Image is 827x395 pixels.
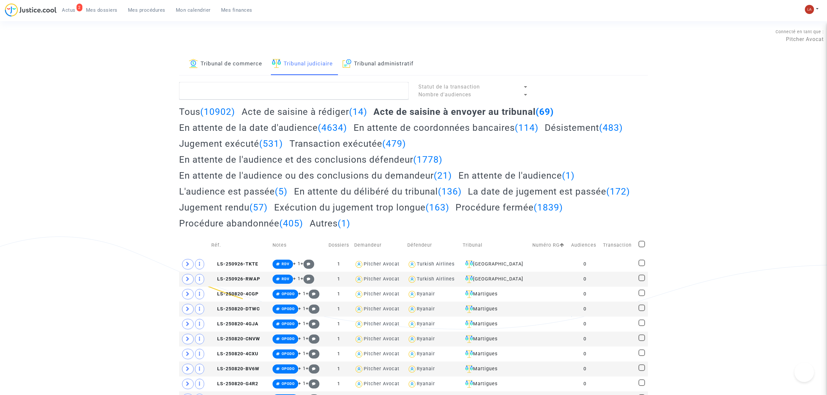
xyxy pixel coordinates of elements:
h2: L'audience est passée [179,186,287,197]
h2: Autres [310,218,350,229]
img: icon-faciliter-sm.svg [465,380,473,388]
div: Pitcher Avocat [364,336,399,342]
div: Martigues [463,305,528,313]
span: (1778) [413,154,442,165]
td: 0 [569,361,600,376]
span: + 1 [298,291,306,296]
span: + 1 [298,336,306,341]
img: icon-user.svg [354,349,364,359]
span: OPODO [282,337,295,341]
h2: Jugement exécuté [179,138,283,149]
a: Tribunal de commerce [189,53,262,75]
h2: En attente du délibéré du tribunal [294,186,462,197]
div: Martigues [463,320,528,328]
span: (172) [606,186,630,197]
span: + 1 [298,306,306,311]
td: Transaction [601,234,636,257]
span: LS-250820-DTWC [211,306,260,312]
span: + 1 [293,261,301,266]
h2: Procédure abandonnée [179,218,303,229]
img: icon-faciliter-sm.svg [465,260,473,268]
span: (531) [259,138,283,149]
span: LS-250820-4CGP [211,291,259,297]
span: + 1 [298,351,306,356]
span: + [301,276,315,281]
td: Audiences [569,234,600,257]
span: (4634) [318,122,347,133]
span: Mes dossiers [86,7,118,13]
div: Ryanair [417,336,435,342]
span: + [306,336,320,341]
a: Tribunal administratif [343,53,413,75]
span: Actus [62,7,76,13]
img: icon-user.svg [354,260,364,269]
td: 0 [569,257,600,272]
img: icon-faciliter-sm.svg [465,335,473,343]
div: Martigues [463,365,528,373]
div: Martigues [463,350,528,358]
img: icon-user.svg [407,260,417,269]
a: 2Actus [57,5,81,15]
img: icon-faciliter-sm.svg [465,275,473,283]
img: icon-faciliter-sm.svg [272,59,281,68]
img: icon-archive.svg [343,59,351,68]
span: (114) [515,122,539,133]
span: (14) [349,106,367,117]
div: Ryanair [417,381,435,387]
td: Dossiers [325,234,352,257]
span: + [306,366,320,371]
span: + [306,291,320,296]
img: icon-banque.svg [189,59,198,68]
img: icon-user.svg [407,379,417,389]
td: 0 [569,287,600,302]
div: [GEOGRAPHIC_DATA] [463,260,528,268]
td: 0 [569,332,600,347]
td: 1 [325,287,352,302]
h2: Tous [179,106,235,117]
div: Ryanair [417,366,435,372]
td: 1 [325,302,352,317]
span: (136) [438,186,462,197]
img: jc-logo.svg [5,3,57,17]
h2: Exécution du jugement trop longue [274,202,449,213]
span: LS-250820-CNVW [211,336,260,342]
td: 0 [569,317,600,332]
img: icon-user.svg [354,334,364,344]
span: Connecté en tant que : [776,29,824,34]
td: Tribunal [460,234,530,257]
span: + 1 [298,381,306,386]
div: Pitcher Avocat [364,291,399,297]
span: LS-250820-4GJA [211,321,259,327]
h2: Jugement rendu [179,202,268,213]
img: icon-user.svg [354,290,364,299]
img: icon-user.svg [407,334,417,344]
td: Défendeur [405,234,460,257]
h2: En attente de la date d'audience [179,122,347,133]
span: LS-250926-TKTE [211,261,258,267]
div: Pitcher Avocat [364,276,399,282]
span: + [306,381,320,386]
span: RDV [282,277,289,281]
span: (405) [279,218,303,229]
td: Réf. [209,234,270,257]
span: (57) [249,202,268,213]
img: icon-user.svg [354,379,364,389]
div: 2 [77,4,82,11]
span: (69) [536,106,554,117]
h2: Acte de saisine à envoyer au tribunal [373,106,554,117]
span: LS-250820-BV6W [211,366,259,372]
span: OPODO [282,352,295,356]
span: LS-250820-G4R2 [211,381,258,387]
span: + [306,306,320,311]
a: Mes finances [216,5,258,15]
td: 1 [325,317,352,332]
td: 0 [569,347,600,361]
img: icon-user.svg [354,275,364,284]
td: Demandeur [352,234,405,257]
img: icon-faciliter-sm.svg [465,290,473,298]
td: 1 [325,361,352,376]
iframe: Help Scout Beacon - Open [794,362,814,382]
div: Martigues [463,290,528,298]
div: Pitcher Avocat [364,261,399,267]
td: 0 [569,376,600,391]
